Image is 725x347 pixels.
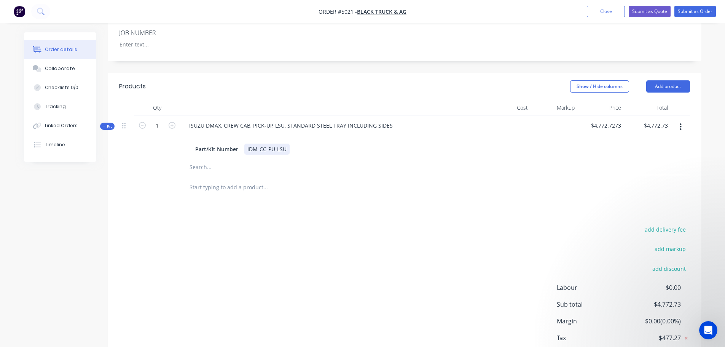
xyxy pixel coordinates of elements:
[5,19,147,34] div: Search for helpSearch for help
[189,160,341,175] input: Search...
[192,144,241,155] div: Part/Kit Number
[88,257,102,262] span: News
[24,97,96,116] button: Tracking
[624,283,680,292] span: $0.00
[8,184,135,192] p: Sales
[641,224,690,235] button: add delivery fee
[649,263,690,273] button: add discount
[8,115,135,123] p: Insights into how jobs are tracking
[484,100,531,115] div: Cost
[557,283,625,292] span: Labour
[8,203,35,211] span: 31 articles
[45,84,78,91] div: Checklists 0/0
[134,100,180,115] div: Qty
[5,19,147,34] input: Search for help
[8,85,32,93] span: 4 articles
[8,106,135,114] p: Dashboard
[319,8,357,15] span: Order #5021 -
[24,40,96,59] button: Order details
[11,257,27,262] span: Home
[102,123,112,129] span: Kit
[8,76,135,84] p: Useful information to get you started
[24,116,96,135] button: Linked Orders
[624,100,671,115] div: Total
[119,28,214,37] label: JOB NUMBER
[8,66,135,74] p: Getting started
[45,103,66,110] div: Tracking
[114,238,152,268] button: Help
[189,180,341,195] input: Start typing to add a product...
[14,6,25,17] img: Factory
[183,120,399,131] div: ISUZU DMAX, CREW CAB, PICK-UP, LSU, STANDARD STEEL TRAY INCLUDING SIDES
[8,154,135,162] p: Managing products
[699,321,717,339] iframe: Intercom live chat
[357,8,406,15] a: BLACK TRUCK & AG
[8,223,135,231] p: Purchasing
[8,193,135,201] p: Managing sales
[8,233,135,241] p: Managing purchases
[624,317,680,326] span: $0.00 ( 0.00 %)
[24,59,96,78] button: Collaborate
[8,45,145,54] h2: 11 collections
[38,238,76,268] button: Messages
[629,6,671,17] button: Submit as Quote
[24,78,96,97] button: Checklists 0/0
[119,82,146,91] div: Products
[624,333,680,342] span: $477.27
[244,144,290,155] div: IDM-CC-PU-LSU
[44,257,70,262] span: Messages
[587,6,625,17] button: Close
[557,333,625,342] span: Tax
[67,3,87,16] h1: Help
[45,65,75,72] div: Collaborate
[674,6,716,17] button: Submit as Order
[76,238,114,268] button: News
[126,257,140,262] span: Help
[8,145,135,153] p: Products
[646,80,690,93] button: Add product
[100,123,115,130] div: Kit
[578,100,625,115] div: Price
[45,122,78,129] div: Linked Orders
[8,164,32,172] span: 9 articles
[8,125,29,133] span: 1 article
[531,100,578,115] div: Markup
[557,317,625,326] span: Margin
[45,46,77,53] div: Order details
[557,300,625,309] span: Sub total
[24,135,96,154] button: Timeline
[570,80,629,93] button: Show / Hide columns
[45,141,65,148] div: Timeline
[651,244,690,254] button: add markup
[624,300,680,309] span: $4,772.73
